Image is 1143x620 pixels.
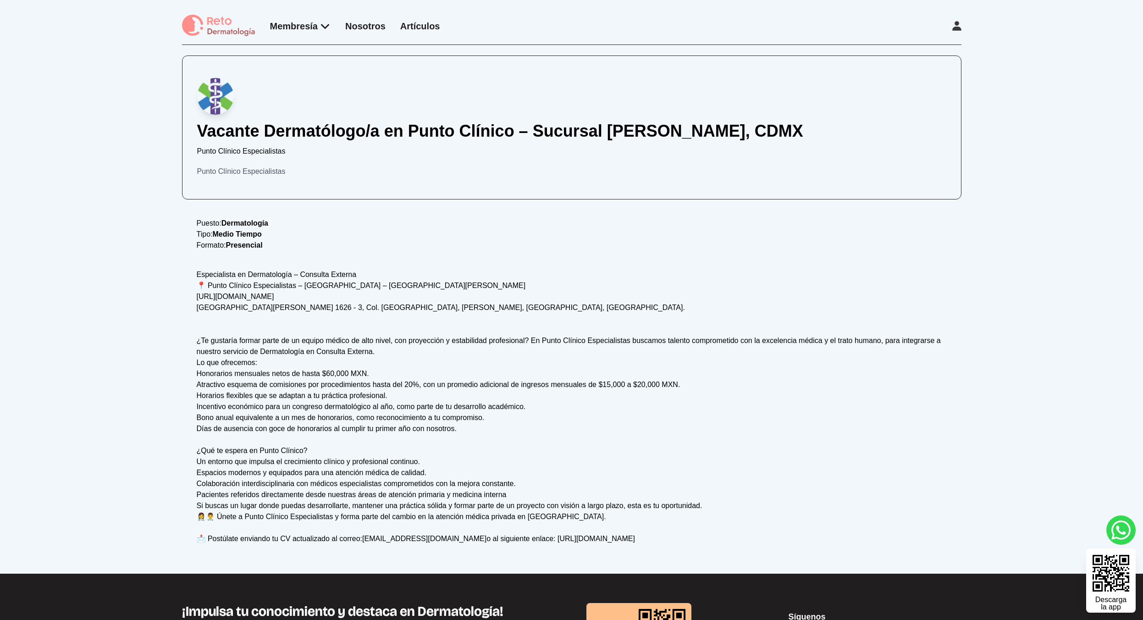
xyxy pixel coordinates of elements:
span: Dermatología [221,219,268,227]
a: whatsapp button [1106,515,1136,545]
h1: Vacante Dermatólogo/a en Punto Clínico – Sucursal [PERSON_NAME], CDMX [197,122,946,140]
div: Punto Clínico Especialistas [197,166,946,177]
p: Puesto: [197,218,947,229]
p: Punto Clínico Especialistas [197,146,946,157]
h3: ¡Impulsa tu conocimiento y destaca en Dermatología! [182,603,557,620]
a: Nosotros [345,21,386,31]
span: Medio Tiempo [212,230,261,238]
span: Presencial [226,241,263,249]
p: Tipo: [197,229,947,240]
img: logo Reto dermatología [182,15,255,37]
p: Formato: [197,240,947,251]
div: Descarga la app [1095,596,1126,611]
div: Especialista en Dermatología – Consulta Externa 📍 Punto Clínico Especialistas – [GEOGRAPHIC_DATA]... [197,269,947,544]
div: Membresía [270,20,331,33]
a: Artículos [400,21,440,31]
img: Logo [197,78,234,115]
